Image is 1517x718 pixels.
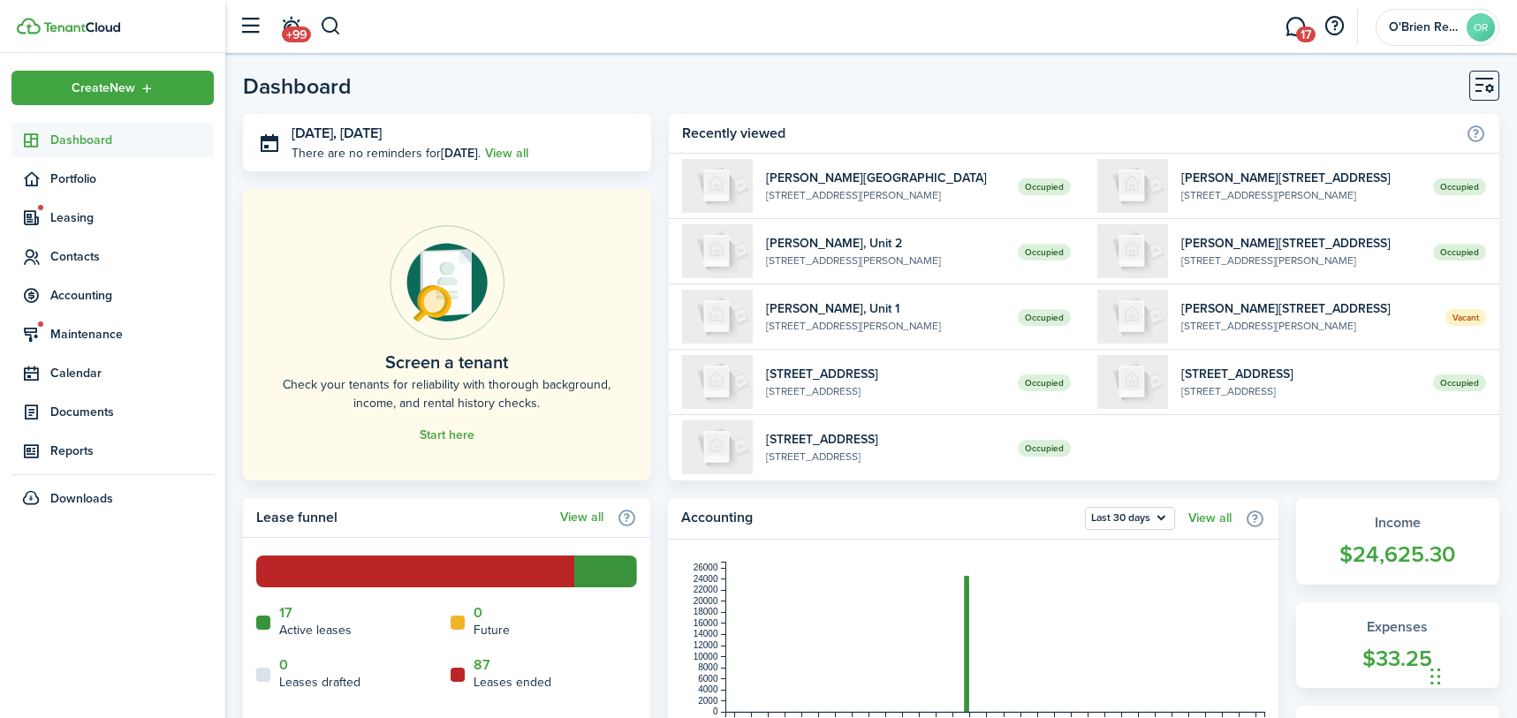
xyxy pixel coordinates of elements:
span: Downloads [50,489,113,508]
h3: [DATE], [DATE] [292,123,638,145]
p: There are no reminders for . [292,144,481,162]
tspan: 26000 [693,563,717,572]
tspan: 12000 [693,640,717,650]
span: Maintenance [50,325,214,344]
img: 2R [1097,159,1168,213]
img: TenantCloud [17,18,41,34]
tspan: 14000 [693,629,717,639]
widget-list-item-title: [PERSON_NAME], Unit 2 [766,234,1005,253]
home-widget-title: Accounting [681,507,1076,530]
span: Documents [50,403,214,421]
img: 3 [1097,290,1168,344]
widget-list-item-title: [PERSON_NAME][STREET_ADDRESS] [1181,299,1432,318]
button: Open resource center [1319,11,1349,42]
span: Occupied [1433,178,1486,195]
widget-stats-count: $33.25 [1314,642,1482,676]
widget-stats-title: Income [1314,512,1482,533]
header-page-title: Dashboard [243,75,352,97]
a: 17 [279,605,292,621]
button: Open sidebar [233,10,267,43]
tspan: 0 [713,707,718,716]
widget-stats-title: Expenses [1314,616,1482,638]
img: 189 [682,420,753,474]
avatar-text: OR [1467,13,1495,42]
tspan: 22000 [693,585,717,594]
img: TenantCloud [43,22,120,33]
iframe: Chat Widget [1425,632,1513,717]
img: 1 [682,290,753,344]
widget-list-item-description: [STREET_ADDRESS] [766,383,1005,399]
span: O'Brien Residences LLC [1389,21,1460,34]
a: 0 [279,657,288,673]
widget-stats-count: $24,625.30 [1314,538,1482,571]
widget-list-item-description: [STREET_ADDRESS] [1181,383,1420,399]
div: Drag [1430,650,1441,703]
button: Open menu [1085,507,1175,530]
widget-list-item-title: [STREET_ADDRESS] [766,430,1005,449]
span: Vacant [1445,309,1486,326]
span: Occupied [1433,244,1486,261]
widget-list-item-title: [STREET_ADDRESS] [1181,365,1420,383]
a: Start here [420,428,474,442]
home-placeholder-title: Screen a tenant [385,349,508,375]
button: Search [320,11,342,42]
span: Create New [72,82,135,94]
tspan: 24000 [693,574,717,584]
widget-list-item-title: [PERSON_NAME][STREET_ADDRESS] [1181,169,1420,187]
home-widget-title: Active leases [279,621,352,639]
widget-list-item-description: [STREET_ADDRESS][PERSON_NAME] [1181,253,1420,268]
a: View all [485,144,528,162]
span: Accounting [50,286,214,305]
a: 0 [474,605,482,621]
a: View all [1188,511,1232,525]
img: 187 [682,355,753,409]
span: Occupied [1018,440,1071,457]
img: 1R [682,159,753,213]
tspan: 18000 [693,607,717,616]
tspan: 16000 [693,618,717,628]
tspan: 8000 [698,662,718,672]
span: Calendar [50,364,214,382]
tspan: 6000 [698,674,718,684]
widget-list-item-title: [PERSON_NAME][GEOGRAPHIC_DATA] [766,169,1005,187]
tspan: 4000 [698,684,718,694]
a: 87 [474,657,490,673]
img: 1 [1097,355,1168,409]
span: Occupied [1018,244,1071,261]
a: Income$24,625.30 [1296,498,1499,585]
home-widget-title: Leases drafted [279,673,360,692]
span: Reports [50,442,214,460]
span: Occupied [1018,309,1071,326]
widget-list-item-title: [PERSON_NAME], Unit 1 [766,299,1005,318]
widget-list-item-description: [STREET_ADDRESS][PERSON_NAME] [766,187,1005,203]
a: Expenses$33.25 [1296,602,1499,689]
home-widget-title: Lease funnel [256,507,551,528]
widget-list-item-description: [STREET_ADDRESS][PERSON_NAME] [1181,187,1420,203]
home-widget-title: Future [474,621,510,639]
span: +99 [282,26,311,42]
widget-list-item-description: [STREET_ADDRESS] [766,449,1005,465]
widget-list-item-description: [STREET_ADDRESS][PERSON_NAME] [766,318,1005,334]
span: 17 [1296,26,1316,42]
tspan: 10000 [693,652,717,661]
a: Messaging [1278,4,1312,49]
a: Dashboard [11,123,214,157]
a: Notifications [274,4,307,49]
img: 1 [1097,224,1168,278]
a: Reports [11,434,214,468]
home-widget-title: Recently viewed [682,123,1457,144]
span: Occupied [1018,178,1071,195]
widget-list-item-description: [STREET_ADDRESS][PERSON_NAME] [1181,318,1432,334]
button: Customise [1469,71,1499,101]
widget-list-item-title: [STREET_ADDRESS] [766,365,1005,383]
b: [DATE] [441,144,478,162]
img: 2 [682,224,753,278]
home-placeholder-description: Check your tenants for reliability with thorough background, income, and rental history checks. [283,375,611,412]
home-widget-title: Leases ended [474,673,551,692]
button: Last 30 days [1085,507,1175,530]
widget-list-item-title: [PERSON_NAME][STREET_ADDRESS] [1181,234,1420,253]
span: Portfolio [50,170,214,188]
span: Dashboard [50,131,214,149]
span: Occupied [1018,374,1071,391]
